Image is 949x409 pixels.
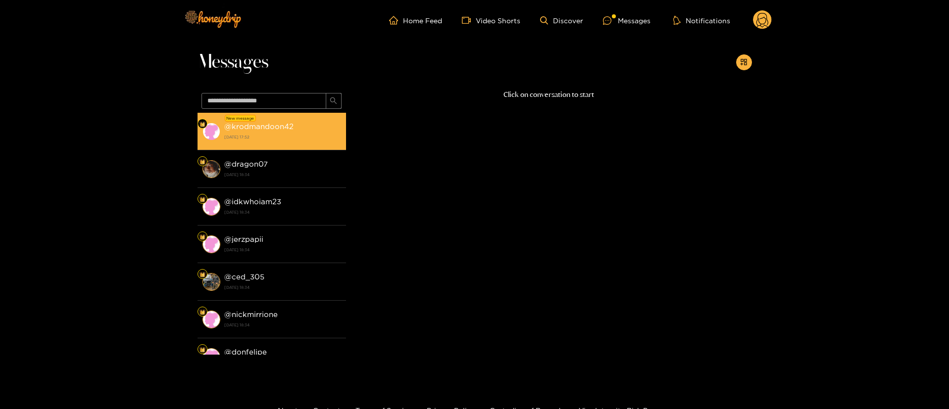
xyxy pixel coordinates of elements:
[225,115,256,122] div: New message
[346,89,752,100] p: Click on conversation to start
[603,15,650,26] div: Messages
[740,58,748,67] span: appstore-add
[200,234,205,240] img: Fan Level
[202,273,220,291] img: conversation
[200,272,205,277] img: Fan Level
[200,309,205,315] img: Fan Level
[224,310,278,318] strong: @ nickmirrione
[224,235,263,243] strong: @ jerzpapii
[224,348,267,356] strong: @ donfelipe
[224,245,341,254] strong: [DATE] 18:34
[540,16,583,25] a: Discover
[389,16,442,25] a: Home Feed
[326,93,342,109] button: search
[198,50,268,74] span: Messages
[200,121,205,127] img: Fan Level
[202,311,220,328] img: conversation
[224,160,268,168] strong: @ dragon07
[462,16,476,25] span: video-camera
[224,133,341,141] strong: [DATE] 17:52
[200,347,205,353] img: Fan Level
[202,235,220,253] img: conversation
[224,273,264,281] strong: @ ced_305
[200,196,205,202] img: Fan Level
[462,16,520,25] a: Video Shorts
[330,97,337,105] span: search
[224,197,281,206] strong: @ idkwhoiam23
[202,160,220,178] img: conversation
[389,16,403,25] span: home
[224,320,341,329] strong: [DATE] 18:34
[670,15,733,25] button: Notifications
[224,122,294,131] strong: @ krodmandoon42
[202,123,220,140] img: conversation
[224,283,341,292] strong: [DATE] 18:34
[202,198,220,216] img: conversation
[224,208,341,217] strong: [DATE] 18:34
[736,54,752,70] button: appstore-add
[202,348,220,366] img: conversation
[200,159,205,165] img: Fan Level
[224,170,341,179] strong: [DATE] 18:34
